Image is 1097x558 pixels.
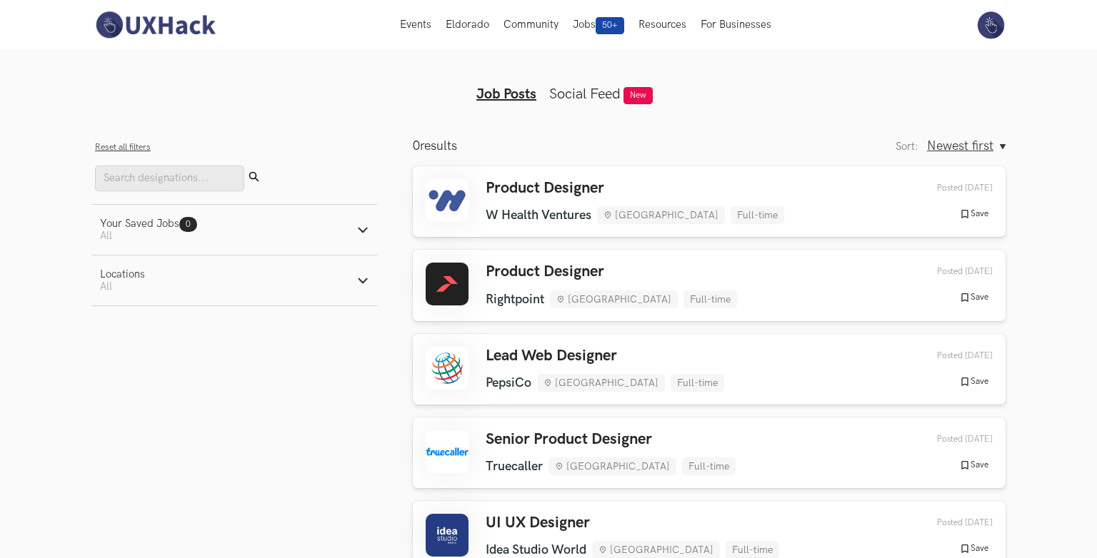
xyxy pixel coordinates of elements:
button: Save [955,542,993,555]
li: PepsiCo [486,375,531,390]
div: 28th Aug [903,183,993,193]
h3: Product Designer [486,263,737,281]
span: 0 [186,219,191,230]
li: Full-time [683,290,737,308]
a: Senior Product Designer Truecaller [GEOGRAPHIC_DATA] Full-time Posted [DATE] Save [413,417,1006,488]
li: [GEOGRAPHIC_DATA] [550,290,678,308]
div: 15th Aug [903,266,993,277]
button: Your Saved Jobs0 All [91,205,377,255]
img: UXHack-logo.png [91,10,219,40]
h3: Product Designer [486,179,784,198]
p: results [413,138,457,153]
button: Reset all filters [95,142,151,153]
span: 50+ [596,17,624,34]
span: All [100,280,112,293]
a: Product Designer Rightpoint [GEOGRAPHIC_DATA] Full-time Posted [DATE] Save [413,250,1006,320]
li: W Health Ventures [486,208,591,223]
button: Save [955,375,993,388]
span: Newest first [927,138,993,153]
div: 15th Aug [903,350,993,361]
a: Product Designer W Health Ventures [GEOGRAPHIC_DATA] Full-time Posted [DATE] Save [413,166,1006,237]
h3: UI UX Designer [486,514,779,532]
a: Lead Web Designer PepsiCo [GEOGRAPHIC_DATA] Full-time Posted [DATE] Save [413,334,1006,405]
button: LocationsAll [91,255,377,305]
li: Full-time [731,206,784,224]
li: [GEOGRAPHIC_DATA] [537,374,665,392]
a: Job Posts [476,86,536,103]
ul: Tabs Interface [274,63,823,103]
input: Search [95,166,244,191]
button: Save [955,459,993,472]
button: Save [955,208,993,220]
li: [GEOGRAPHIC_DATA] [597,206,725,224]
li: Truecaller [486,459,543,474]
div: Your Saved Jobs [100,218,197,230]
button: Save [955,291,993,304]
h3: Senior Product Designer [486,430,736,449]
button: Newest first, Sort: [927,138,1006,153]
h3: Lead Web Designer [486,347,724,365]
li: Full-time [682,457,736,475]
li: Rightpoint [486,292,544,307]
div: 15th Aug [903,434,993,445]
span: 0 [413,138,420,153]
li: Idea Studio World [486,542,586,557]
div: Locations [100,268,145,280]
div: 15th Aug [903,517,993,528]
a: Social Feed [549,86,621,103]
span: New [623,87,653,104]
label: Sort: [896,141,918,153]
li: [GEOGRAPHIC_DATA] [548,457,676,475]
img: Your profile pic [976,10,1006,40]
span: All [100,230,112,242]
li: Full-time [671,374,724,392]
